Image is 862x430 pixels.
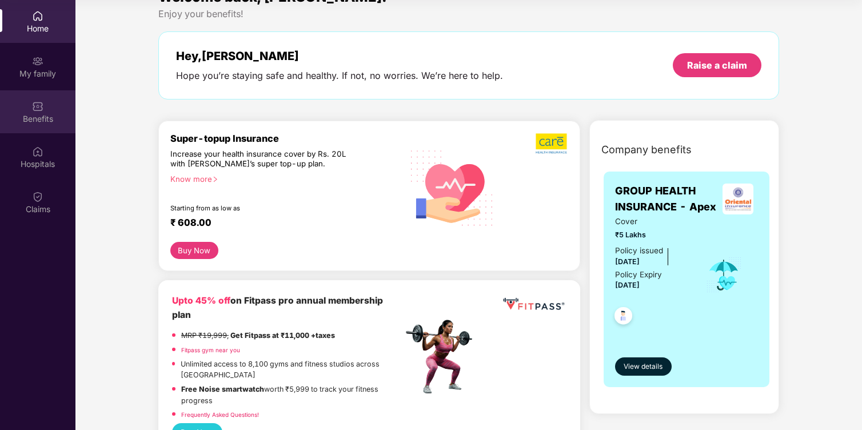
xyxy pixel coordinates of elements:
span: [DATE] [615,257,640,266]
strong: Get Fitpass at ₹11,000 +taxes [230,331,335,340]
span: View details [624,361,663,372]
div: Hope you’re staying safe and healthy. If not, no worries. We’re here to help. [176,70,503,82]
img: svg+xml;base64,PHN2ZyB4bWxucz0iaHR0cDovL3d3dy53My5vcmcvMjAwMC9zdmciIHhtbG5zOnhsaW5rPSJodHRwOi8vd3... [402,137,502,238]
div: Raise a claim [687,59,747,71]
a: Fitpass gym near you [181,347,240,353]
img: fppp.png [501,294,566,314]
span: right [212,176,218,182]
button: View details [615,357,672,376]
img: insurerLogo [723,184,753,214]
p: Unlimited access to 8,100 gyms and fitness studios across [GEOGRAPHIC_DATA] [181,359,402,381]
div: Enjoy your benefits! [158,8,779,20]
img: svg+xml;base64,PHN2ZyB4bWxucz0iaHR0cDovL3d3dy53My5vcmcvMjAwMC9zdmciIHdpZHRoPSI0OC45NDMiIGhlaWdodD... [609,304,637,332]
img: svg+xml;base64,PHN2ZyB3aWR0aD0iMjAiIGhlaWdodD0iMjAiIHZpZXdCb3g9IjAgMCAyMCAyMCIgZmlsbD0ibm9uZSIgeG... [32,55,43,67]
img: b5dec4f62d2307b9de63beb79f102df3.png [536,133,568,154]
del: MRP ₹19,999, [181,331,229,340]
b: on Fitpass pro annual membership plan [172,295,383,320]
b: Upto 45% off [172,295,230,306]
div: Super-topup Insurance [170,133,402,144]
span: ₹5 Lakhs [615,229,689,241]
span: Company benefits [601,142,692,158]
button: Buy Now [170,242,218,259]
img: svg+xml;base64,PHN2ZyBpZD0iQ2xhaW0iIHhtbG5zPSJodHRwOi8vd3d3LnczLm9yZy8yMDAwL3N2ZyIgd2lkdGg9IjIwIi... [32,191,43,202]
p: worth ₹5,999 to track your fitness progress [181,384,402,406]
a: Frequently Asked Questions! [181,411,259,418]
span: [DATE] [615,281,640,289]
div: Increase your health insurance cover by Rs. 20L with [PERSON_NAME]’s super top-up plan. [170,149,353,169]
span: Cover [615,216,689,228]
div: Hey, [PERSON_NAME] [176,49,503,63]
img: svg+xml;base64,PHN2ZyBpZD0iSG9tZSIgeG1sbnM9Imh0dHA6Ly93d3cudzMub3JnLzIwMDAvc3ZnIiB3aWR0aD0iMjAiIG... [32,10,43,22]
img: icon [705,256,743,294]
div: Policy issued [615,245,663,257]
img: svg+xml;base64,PHN2ZyBpZD0iSG9zcGl0YWxzIiB4bWxucz0iaHR0cDovL3d3dy53My5vcmcvMjAwMC9zdmciIHdpZHRoPS... [32,146,43,157]
div: ₹ 608.00 [170,217,391,230]
img: svg+xml;base64,PHN2ZyBpZD0iQmVuZWZpdHMiIHhtbG5zPSJodHRwOi8vd3d3LnczLm9yZy8yMDAwL3N2ZyIgd2lkdGg9Ij... [32,101,43,112]
div: Know more [170,174,396,182]
div: Policy Expiry [615,269,662,281]
span: GROUP HEALTH INSURANCE - Apex [615,183,717,216]
strong: Free Noise smartwatch [181,385,264,393]
div: Starting from as low as [170,204,354,212]
img: fpp.png [402,317,482,397]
